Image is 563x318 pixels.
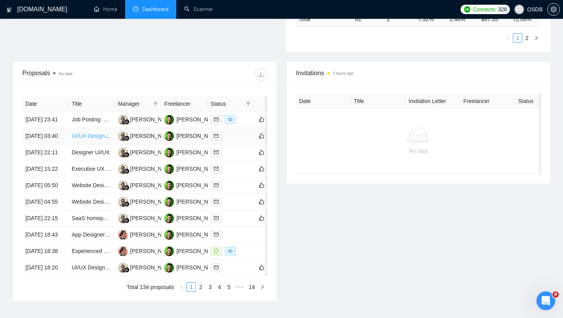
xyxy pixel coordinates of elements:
[164,132,221,139] a: BH[PERSON_NAME]
[259,182,264,188] span: like
[68,243,115,260] td: Experienced UI/UX Consultant – Design Workshops & Screen Layouts
[124,218,129,223] img: gigradar-bm.png
[118,215,175,221] a: MI[PERSON_NAME]
[296,94,351,109] th: Date
[22,145,68,161] td: [DATE] 22:11
[22,243,68,260] td: [DATE] 18:38
[384,11,415,27] td: 1
[214,134,219,138] span: mail
[130,115,175,124] div: [PERSON_NAME]
[22,161,68,177] td: [DATE] 15:22
[68,145,115,161] td: Designer UI/UX
[257,181,266,190] button: like
[228,249,233,253] span: eye
[214,265,219,270] span: mail
[244,98,252,110] span: filter
[176,132,221,140] div: [PERSON_NAME]
[552,291,559,298] span: 8
[214,199,219,204] span: mail
[351,94,405,109] th: Title
[22,260,68,276] td: [DATE] 18:20
[118,164,128,174] img: MI
[22,177,68,194] td: [DATE] 05:50
[260,285,265,289] span: right
[258,282,267,292] li: Next Page
[184,6,213,13] a: searchScanner
[130,164,175,173] div: [PERSON_NAME]
[547,6,560,13] a: setting
[460,94,515,109] th: Freelancer
[164,149,221,155] a: BH[PERSON_NAME]
[22,227,68,243] td: [DATE] 18:43
[164,197,174,207] img: BH
[118,198,175,204] a: MI[PERSON_NAME]
[164,164,174,174] img: BH
[176,247,221,255] div: [PERSON_NAME]
[118,165,175,172] a: MI[PERSON_NAME]
[68,112,115,128] td: Job Posting: Unbounce Build (Landing + About)
[259,166,264,172] span: like
[118,131,128,141] img: MI
[211,99,243,108] span: Status
[532,33,541,43] li: Next Page
[257,164,266,173] button: like
[72,149,109,155] a: Designer UI/UX
[215,282,224,292] li: 4
[94,6,117,13] a: homeHome
[257,197,266,206] button: like
[68,161,115,177] td: Executive UX Leader—STRONG PORTFOLIO
[177,282,186,292] button: left
[164,148,174,157] img: BH
[164,165,221,172] a: BH[PERSON_NAME]
[233,282,246,292] span: •••
[72,248,242,254] a: Experienced UI/UX Consultant – Design Workshops & Screen Layouts
[536,291,555,310] iframe: Intercom live chat
[176,164,221,173] div: [PERSON_NAME]
[68,128,115,145] td: UI/UX Designer Needed for Luxury Lifestyle App MVP
[509,11,541,27] td: 72.08 %
[118,115,128,125] img: MI
[257,263,266,272] button: like
[142,6,169,13] span: Dashboard
[68,210,115,227] td: SaaS homepage/website designer
[118,148,128,157] img: MI
[22,96,68,112] th: Date
[214,183,219,188] span: mail
[118,182,175,188] a: MI[PERSON_NAME]
[214,216,219,220] span: mail
[547,3,560,16] button: setting
[118,132,175,139] a: MI[PERSON_NAME]
[205,282,215,292] li: 3
[118,263,128,273] img: MI
[124,201,129,207] img: gigradar-bm.png
[506,36,511,40] span: left
[72,264,327,271] a: UI/UX Designer Needed for Mobile & Web App MVP (Paid Test First Phase Required) - [DOMAIN_NAME]
[130,263,175,272] div: [PERSON_NAME]
[176,263,221,272] div: [PERSON_NAME]
[504,33,513,43] button: left
[504,33,513,43] li: Previous Page
[257,131,266,141] button: like
[124,119,129,125] img: gigradar-bm.png
[164,115,174,125] img: BH
[333,71,353,76] time: 3 hours ago
[164,198,221,204] a: BH[PERSON_NAME]
[130,247,175,255] div: [PERSON_NAME]
[72,182,163,188] a: Website Design - Mobile Wound Care
[164,248,221,254] a: BH[PERSON_NAME]
[259,149,264,155] span: like
[516,7,522,12] span: user
[124,267,129,273] img: gigradar-bm.png
[124,136,129,141] img: gigradar-bm.png
[246,101,251,106] span: filter
[196,283,205,291] a: 2
[522,33,532,43] li: 2
[72,215,155,221] a: SaaS homepage/website designer
[68,96,115,112] th: Title
[513,34,522,42] a: 1
[130,132,175,140] div: [PERSON_NAME]
[176,148,221,157] div: [PERSON_NAME]
[164,263,174,273] img: BH
[72,166,185,172] a: Executive UX Leader—STRONG PORTFOLIO
[164,215,221,221] a: BH[PERSON_NAME]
